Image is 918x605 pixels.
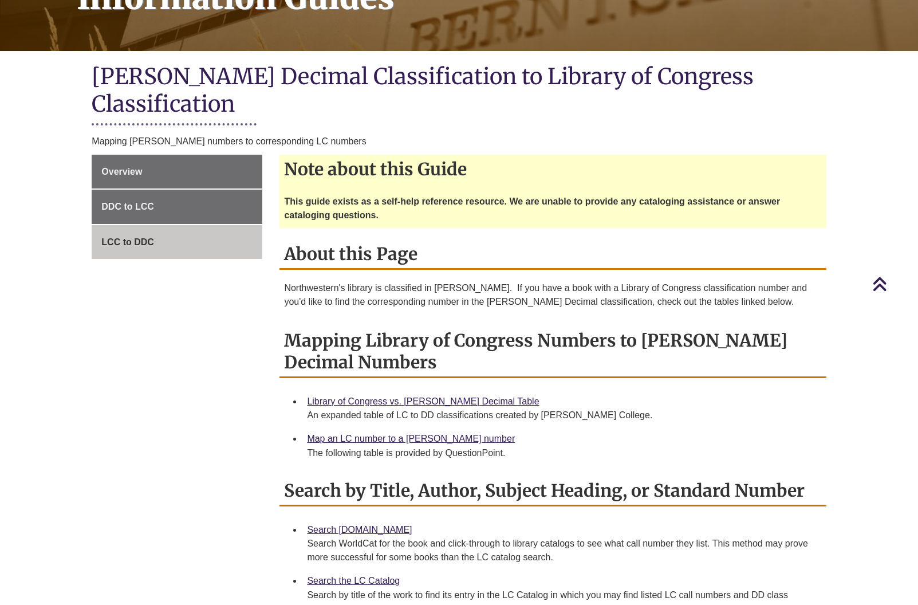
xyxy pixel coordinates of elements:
[307,537,817,564] div: Search WorldCat for the book and click-through to library catalogs to see what call number they l...
[101,237,154,247] span: LCC to DDC
[101,167,142,176] span: Overview
[284,281,821,309] p: Northwestern's library is classified in [PERSON_NAME]. If you have a book with a Library of Congr...
[307,446,817,460] div: The following table is provided by QuestionPoint.
[92,155,262,189] a: Overview
[101,202,154,211] span: DDC to LCC
[872,276,915,292] a: Back to Top
[279,476,826,506] h2: Search by Title, Author, Subject Heading, or Standard Number
[92,225,262,260] a: LCC to DDC
[307,408,817,422] div: An expanded table of LC to DD classifications created by [PERSON_NAME] College.
[307,576,400,586] a: Search the LC Catalog
[279,326,826,378] h2: Mapping Library of Congress Numbers to [PERSON_NAME] Decimal Numbers
[92,155,262,260] div: Guide Page Menu
[284,197,780,220] strong: This guide exists as a self-help reference resource. We are unable to provide any cataloging assi...
[279,239,826,270] h2: About this Page
[307,525,412,535] a: Search [DOMAIN_NAME]
[92,136,366,146] span: Mapping [PERSON_NAME] numbers to corresponding LC numbers
[279,155,826,183] h2: Note about this Guide
[92,62,826,120] h1: [PERSON_NAME] Decimal Classification to Library of Congress Classification
[307,396,539,406] a: Library of Congress vs. [PERSON_NAME] Decimal Table
[307,434,515,443] a: Map an LC number to a [PERSON_NAME] number
[92,190,262,224] a: DDC to LCC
